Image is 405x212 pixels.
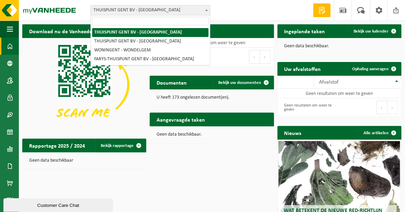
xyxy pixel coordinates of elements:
[3,197,114,212] iframe: chat widget
[90,5,210,15] span: THUISPUNT GENT BV - GENT
[377,101,388,114] button: Previous
[348,24,401,38] a: Bekijk uw kalender
[92,55,209,64] li: FARYS-THUISPUNT GENT BV - [GEOGRAPHIC_DATA]
[91,5,210,15] span: THUISPUNT GENT BV - GENT
[92,37,209,46] li: THUISPUNT GENT BV - [GEOGRAPHIC_DATA]
[278,24,332,38] h2: Ingeplande taken
[22,24,114,38] h2: Download nu de Vanheede+ app!
[150,113,212,126] h2: Aangevraagde taken
[388,101,398,114] button: Next
[150,76,194,89] h2: Documenten
[92,46,209,55] li: WONINGENT - WONDELGEM
[22,139,92,152] h2: Rapportage 2025 / 2024
[278,89,402,98] td: Geen resultaten om weer te geven
[150,38,274,48] td: Geen resultaten om weer te geven
[22,38,146,131] img: Download de VHEPlus App
[352,67,389,71] span: Ophaling aanvragen
[213,76,273,89] a: Bekijk uw documenten
[281,100,336,115] div: Geen resultaten om weer te geven
[219,80,261,85] span: Bekijk uw documenten
[284,44,395,49] p: Geen data beschikbaar.
[358,126,401,140] a: Alle artikelen
[157,132,267,137] p: Geen data beschikbaar.
[92,28,209,37] li: THUISPUNT GENT BV - [GEOGRAPHIC_DATA]
[95,139,146,152] a: Bekijk rapportage
[347,62,401,76] a: Ophaling aanvragen
[157,95,267,100] p: U heeft 173 ongelezen document(en).
[29,158,139,163] p: Geen data beschikbaar
[354,29,389,34] span: Bekijk uw kalender
[278,126,308,139] h2: Nieuws
[319,79,339,85] span: Afvalstof
[278,62,328,75] h2: Uw afvalstoffen
[249,50,260,64] button: Previous
[260,50,271,64] button: Next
